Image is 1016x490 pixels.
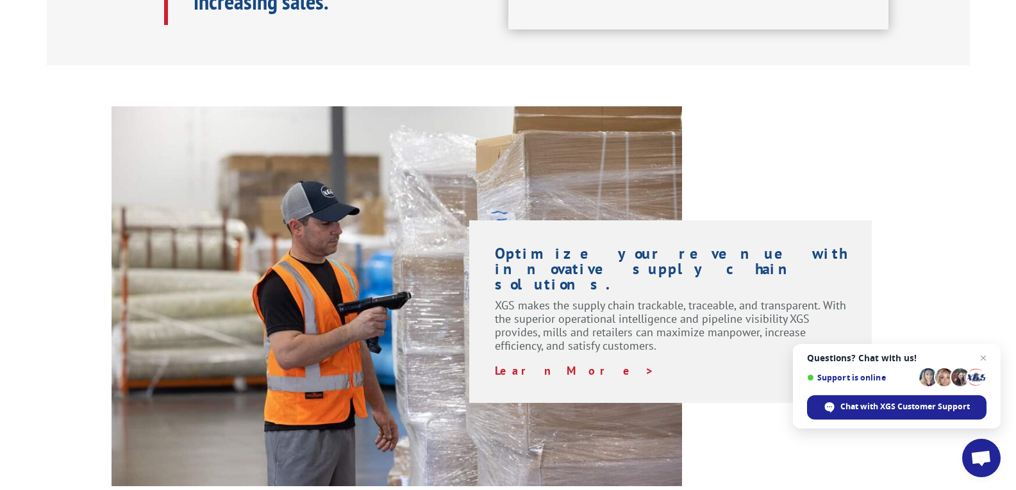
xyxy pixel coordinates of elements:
[112,106,682,486] img: XGS-Photos232
[495,298,847,364] p: XGS makes the supply chain trackable, traceable, and transparent. With the superior operational i...
[962,439,1001,477] a: Open chat
[495,246,847,298] h1: Optimize your revenue with innovative supply chain solutions.
[840,401,970,412] span: Chat with XGS Customer Support
[807,353,987,363] span: Questions? Chat with us!
[495,363,654,378] a: Learn More >
[807,395,987,420] span: Chat with XGS Customer Support
[807,373,915,382] span: Support is online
